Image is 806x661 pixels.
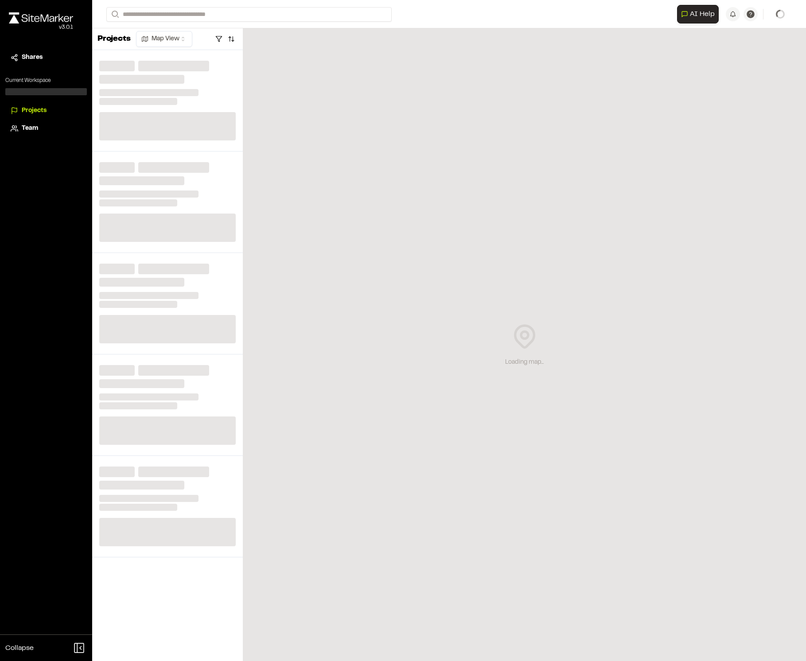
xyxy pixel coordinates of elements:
[11,124,82,133] a: Team
[11,106,82,116] a: Projects
[97,33,131,45] p: Projects
[9,23,73,31] div: Oh geez...please don't...
[5,77,87,85] p: Current Workspace
[22,106,47,116] span: Projects
[5,643,34,653] span: Collapse
[505,358,544,367] div: Loading map...
[9,12,73,23] img: rebrand.png
[106,7,122,22] button: Search
[22,124,38,133] span: Team
[677,5,722,23] div: Open AI Assistant
[677,5,719,23] button: Open AI Assistant
[690,9,715,19] span: AI Help
[11,53,82,62] a: Shares
[22,53,43,62] span: Shares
